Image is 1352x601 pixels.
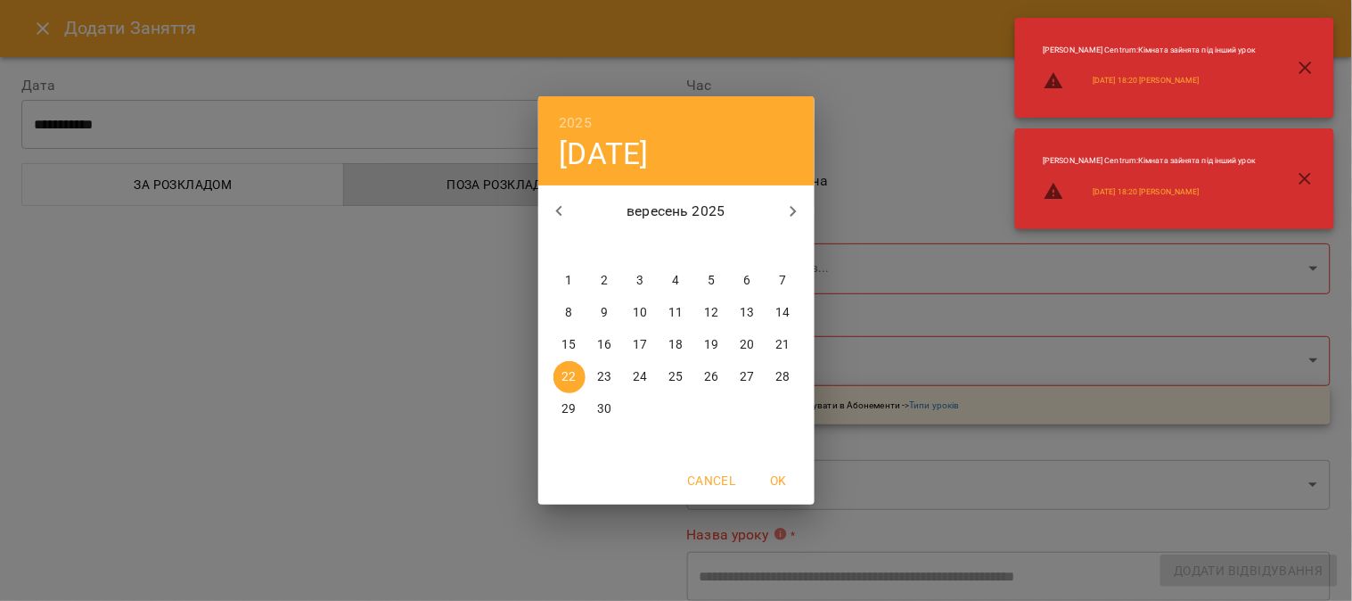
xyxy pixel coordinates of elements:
p: 16 [597,336,611,354]
button: 18 [660,329,692,361]
button: 11 [660,297,692,329]
button: 29 [553,393,586,425]
p: 1 [565,272,572,290]
button: 5 [696,265,728,297]
span: сб [732,238,764,256]
p: 4 [672,272,679,290]
button: 26 [696,361,728,393]
p: 29 [561,400,576,418]
button: 6 [732,265,764,297]
span: чт [660,238,692,256]
p: 18 [668,336,683,354]
button: 1 [553,265,586,297]
button: 14 [767,297,799,329]
a: [DATE] 18:20 [PERSON_NAME] [1094,186,1200,198]
p: 26 [704,368,718,386]
span: нд [767,238,799,256]
button: 15 [553,329,586,361]
span: пн [553,238,586,256]
p: 23 [597,368,611,386]
button: 24 [625,361,657,393]
p: 2 [601,272,608,290]
button: [DATE] [560,136,649,172]
p: 24 [633,368,647,386]
button: 28 [767,361,799,393]
button: 25 [660,361,692,393]
p: 30 [597,400,611,418]
button: 9 [589,297,621,329]
button: 27 [732,361,764,393]
p: 22 [561,368,576,386]
p: 9 [601,304,608,322]
li: [PERSON_NAME] Centrum : Кімната зайнята під інший урок [1029,37,1271,63]
p: 3 [636,272,643,290]
li: [PERSON_NAME] Centrum : Кімната зайнята під інший урок [1029,148,1271,174]
button: 7 [767,265,799,297]
p: 14 [775,304,790,322]
p: вересень 2025 [580,201,772,222]
p: 6 [743,272,750,290]
p: 19 [704,336,718,354]
button: 13 [732,297,764,329]
p: 27 [740,368,754,386]
button: 8 [553,297,586,329]
span: вт [589,238,621,256]
span: OK [758,470,800,491]
p: 28 [775,368,790,386]
button: 12 [696,297,728,329]
button: 2 [589,265,621,297]
button: 21 [767,329,799,361]
p: 21 [775,336,790,354]
button: 22 [553,361,586,393]
p: 8 [565,304,572,322]
button: 10 [625,297,657,329]
p: 20 [740,336,754,354]
button: 30 [589,393,621,425]
button: Cancel [680,465,742,497]
button: 3 [625,265,657,297]
button: 23 [589,361,621,393]
span: Cancel [687,470,735,491]
span: ср [625,238,657,256]
button: OK [750,465,807,497]
p: 17 [633,336,647,354]
button: 17 [625,329,657,361]
p: 11 [668,304,683,322]
button: 4 [660,265,692,297]
p: 7 [779,272,786,290]
p: 15 [561,336,576,354]
p: 25 [668,368,683,386]
a: [DATE] 18:20 [PERSON_NAME] [1094,75,1200,86]
button: 2025 [560,111,593,136]
p: 10 [633,304,647,322]
p: 12 [704,304,718,322]
p: 13 [740,304,754,322]
p: 5 [708,272,715,290]
button: 20 [732,329,764,361]
button: 16 [589,329,621,361]
span: пт [696,238,728,256]
button: 19 [696,329,728,361]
